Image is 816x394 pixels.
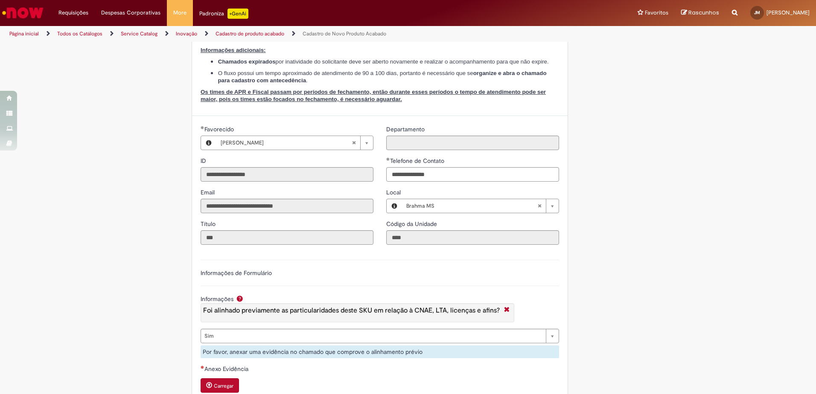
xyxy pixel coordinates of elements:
span: Requisições [58,9,88,17]
span: More [173,9,187,17]
a: [PERSON_NAME]Limpar campo Favorecido [216,136,373,150]
span: Chamados expirados [218,58,276,65]
label: Somente leitura - Código da Unidade [386,220,439,228]
span: Ajuda para Informações [235,295,245,302]
span: Foi alinhado previamente as particularidades deste SKU em relação à CNAE, LTA, licenças e afins? [203,306,500,315]
a: Brahma MSLimpar campo Local [402,199,559,213]
span: Somente leitura - Email [201,188,216,196]
span: Necessários [201,365,204,369]
label: Somente leitura - Email [201,188,216,197]
label: Informações de Formulário [201,269,272,277]
span: Sim [204,329,542,343]
span: Telefone de Contato [390,157,446,165]
span: por inatividade do solicitante deve ser aberto novamente e realizar o acompanhamento para que não... [276,58,549,65]
span: Despesas Corporativas [101,9,160,17]
label: Somente leitura - Título [201,220,217,228]
a: Cadastro de produto acabado [216,30,284,37]
input: Telefone de Contato [386,167,559,182]
div: Padroniza [199,9,248,19]
span: [PERSON_NAME] [766,9,810,16]
img: ServiceNow [1,4,45,21]
abbr: Limpar campo Favorecido [347,136,360,150]
span: Brahma MS [406,199,537,213]
span: Somente leitura - Departamento [386,125,426,133]
span: O fluxo possui um tempo aproximado de atendimento de 90 a 100 dias, portanto é necessário que se . [218,70,546,84]
div: Por favor, anexar uma evidência no chamado que comprove o alinhamento prévio [201,345,559,358]
span: Os times de APR e Fiscal passam por períodos de fechamento, então durante esses períodos o tempo ... [201,89,546,102]
span: Anexo Evidência [204,365,250,373]
button: Local, Visualizar este registro Brahma MS [387,199,402,213]
span: JM [754,10,760,15]
a: Inovação [176,30,197,37]
a: Cadastro de Novo Produto Acabado [303,30,386,37]
span: Informações adicionais: [201,47,266,53]
span: [PERSON_NAME] [221,136,352,150]
input: Departamento [386,136,559,150]
label: Somente leitura - ID [201,156,208,165]
a: Todos os Catálogos [57,30,102,37]
a: Rascunhos [681,9,719,17]
span: Local [386,188,402,196]
i: Fechar More information Por question_label_informacoes [502,306,512,315]
ul: Trilhas de página [6,26,538,42]
button: Favorecido, Visualizar este registro JARED MORAIS [201,136,216,150]
small: Carregar [214,382,233,389]
span: Favoritos [645,9,668,17]
button: Carregar anexo de Anexo Evidência Required [201,378,239,393]
abbr: Limpar campo Local [533,199,546,213]
input: Email [201,199,373,213]
span: Obrigatório Preenchido [201,126,204,129]
input: Código da Unidade [386,230,559,245]
a: Página inicial [9,30,39,37]
input: ID [201,167,373,182]
a: Service Catalog [121,30,157,37]
label: Somente leitura - Departamento [386,125,426,133]
span: Obrigatório Preenchido [386,157,390,161]
span: Rascunhos [688,9,719,17]
input: Título [201,230,373,245]
strong: organize e abra o chamado para cadastro com antecedência [218,70,546,84]
span: Necessários - Favorecido [204,125,236,133]
p: +GenAi [227,9,248,19]
span: Informações [201,295,235,303]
